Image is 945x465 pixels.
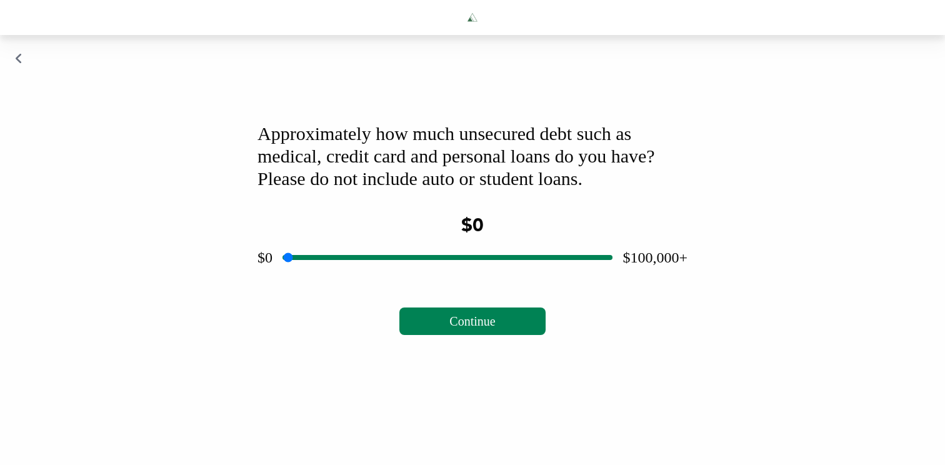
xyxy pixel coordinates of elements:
[622,249,687,266] span: $100,000+
[257,122,687,190] div: Approximately how much unsecured debt such as medical, credit card and personal loans do you have...
[449,314,495,328] span: Continue
[389,10,556,25] a: Tryascend.com
[461,217,484,236] span: $0
[257,249,272,266] span: $0
[399,307,545,335] button: Continue
[466,11,479,25] img: Tryascend.com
